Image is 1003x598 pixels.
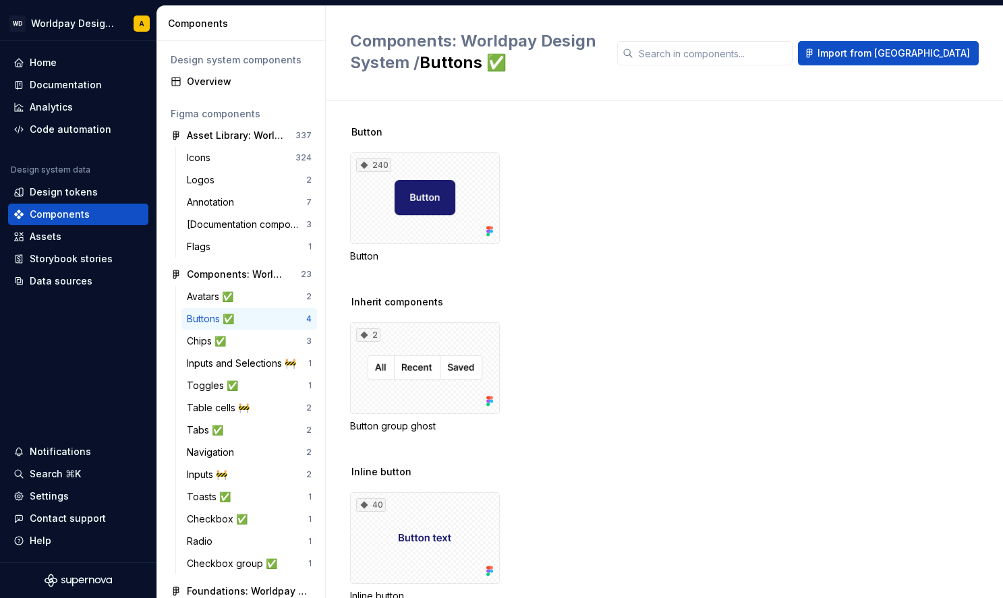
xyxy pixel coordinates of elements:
input: Search in components... [633,41,793,65]
a: Components [8,204,148,225]
div: 3 [306,219,312,230]
a: Settings [8,485,148,507]
a: Components: Worldpay Design System23 [165,264,317,285]
div: Home [30,56,57,69]
div: Toggles ✅ [187,379,243,392]
a: Home [8,52,148,73]
div: 337 [295,130,312,141]
div: 40 [356,498,386,512]
div: Button group ghost [350,419,500,433]
div: Design tokens [30,185,98,199]
div: [Documentation components] [187,218,306,231]
a: Checkbox group ✅1 [181,553,317,574]
div: 2 [306,175,312,185]
div: 2 [306,469,312,480]
div: 3 [306,336,312,347]
a: Asset Library: Worldpay Design System337 [165,125,317,146]
a: Inputs 🚧2 [181,464,317,485]
div: Navigation [187,446,239,459]
button: WDWorldpay Design SystemA [3,9,154,38]
div: Components [168,17,320,30]
div: Storybook stories [30,252,113,266]
a: Navigation2 [181,442,317,463]
div: Figma components [171,107,312,121]
div: 2 [306,402,312,413]
div: 1 [308,514,312,525]
a: Annotation7 [181,191,317,213]
a: Radio1 [181,531,317,552]
div: Tabs ✅ [187,423,229,437]
div: 1 [308,491,312,502]
a: [Documentation components]3 [181,214,317,235]
div: Worldpay Design System [31,17,117,30]
div: 1 [308,358,312,369]
div: Help [30,534,51,547]
div: Avatars ✅ [187,290,239,303]
div: A [139,18,144,29]
a: Overview [165,71,317,92]
a: Supernova Logo [45,574,112,587]
div: 2 [306,447,312,458]
div: 1 [308,536,312,547]
div: Analytics [30,100,73,114]
div: Settings [30,489,69,503]
div: Checkbox ✅ [187,512,253,526]
div: Overview [187,75,312,88]
button: Contact support [8,508,148,529]
div: Data sources [30,274,92,288]
a: Logos2 [181,169,317,191]
div: 1 [308,380,312,391]
button: Import from [GEOGRAPHIC_DATA] [798,41,979,65]
button: Notifications [8,441,148,462]
div: Chips ✅ [187,334,231,348]
div: 240 [356,158,391,172]
div: Radio [187,535,218,548]
div: 7 [306,197,312,208]
div: WD [9,16,26,32]
div: Design system components [171,53,312,67]
div: Table cells 🚧 [187,401,255,415]
div: Components: Worldpay Design System [187,268,287,281]
span: Components: Worldpay Design System / [350,31,596,72]
a: Chips ✅3 [181,330,317,352]
div: 2 [306,291,312,302]
a: Storybook stories [8,248,148,270]
div: Contact support [30,512,106,525]
a: Inputs and Selections 🚧1 [181,353,317,374]
div: 4 [306,313,312,324]
a: Tabs ✅2 [181,419,317,441]
a: Code automation [8,119,148,140]
div: 2 [306,425,312,436]
span: Import from [GEOGRAPHIC_DATA] [818,47,970,60]
div: Notifications [30,445,91,458]
h2: Buttons ✅ [350,30,601,73]
div: Buttons ✅ [187,312,239,326]
div: Inputs and Selections 🚧 [187,357,302,370]
div: 324 [295,152,312,163]
div: Design system data [11,165,90,175]
a: Analytics [8,96,148,118]
div: Components [30,208,90,221]
div: 1 [308,558,312,569]
div: Flags [187,240,216,253]
span: Button [351,125,382,139]
a: Icons324 [181,147,317,169]
a: Toggles ✅1 [181,375,317,396]
div: 240Button [350,152,500,263]
div: Search ⌘K [30,467,81,481]
div: Checkbox group ✅ [187,557,283,570]
div: Icons [187,151,216,165]
span: Inline button [351,465,411,479]
div: 2 [356,328,380,342]
div: Logos [187,173,220,187]
div: 2Button group ghost [350,322,500,433]
div: Code automation [30,123,111,136]
div: Button [350,249,500,263]
a: Documentation [8,74,148,96]
a: Table cells 🚧2 [181,397,317,419]
div: Inputs 🚧 [187,468,233,481]
button: Help [8,530,148,551]
div: 1 [308,241,312,252]
div: Annotation [187,196,239,209]
a: Buttons ✅4 [181,308,317,330]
